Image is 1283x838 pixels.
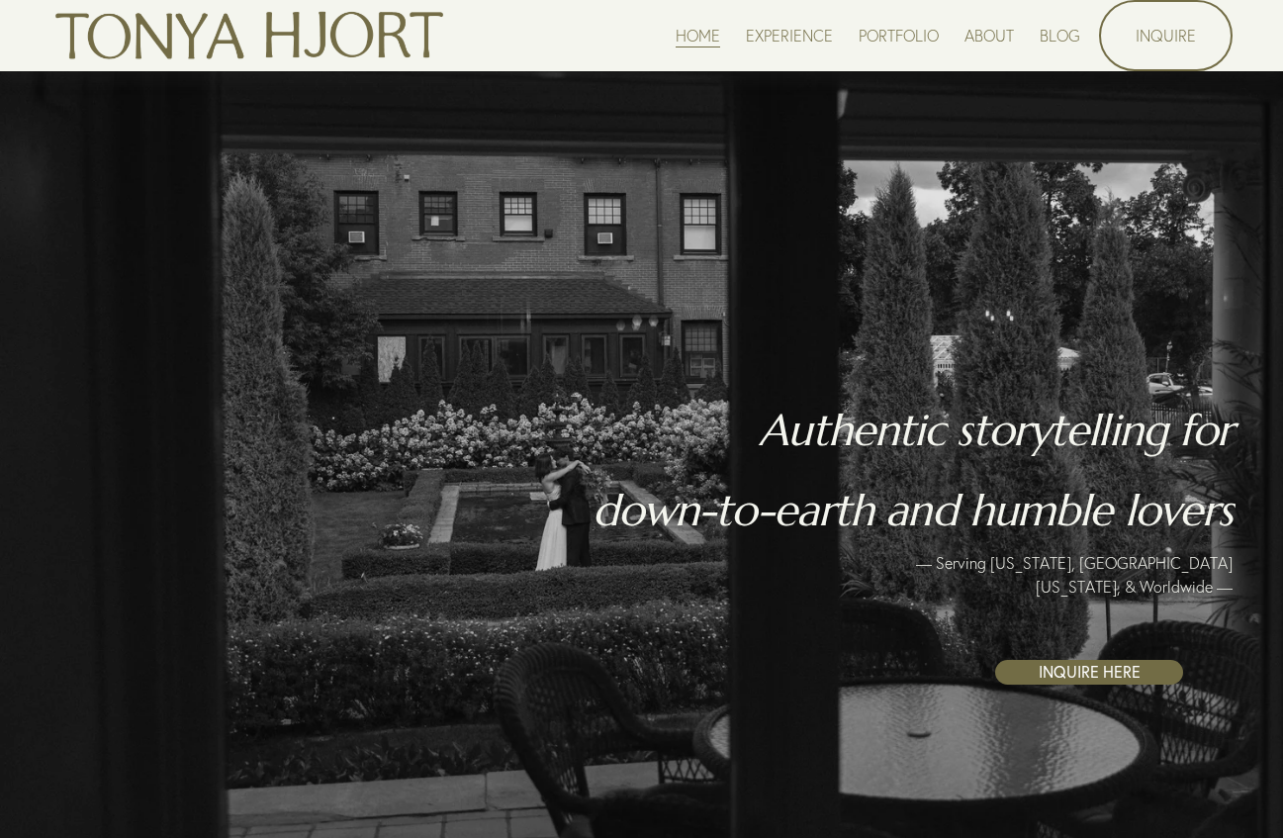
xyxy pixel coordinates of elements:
a: PORTFOLIO [859,22,939,48]
a: HOME [676,22,720,48]
em: Authentic storytelling for [759,403,1233,457]
img: Tonya Hjort [50,3,448,68]
a: BLOG [1040,22,1080,48]
a: INQUIRE HERE [995,660,1183,686]
a: ABOUT [964,22,1014,48]
a: EXPERIENCE [746,22,833,48]
p: — Serving [US_STATE], [GEOGRAPHIC_DATA][US_STATE], & Worldwide — [895,551,1233,599]
em: down-to-earth and humble lovers [593,483,1234,537]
